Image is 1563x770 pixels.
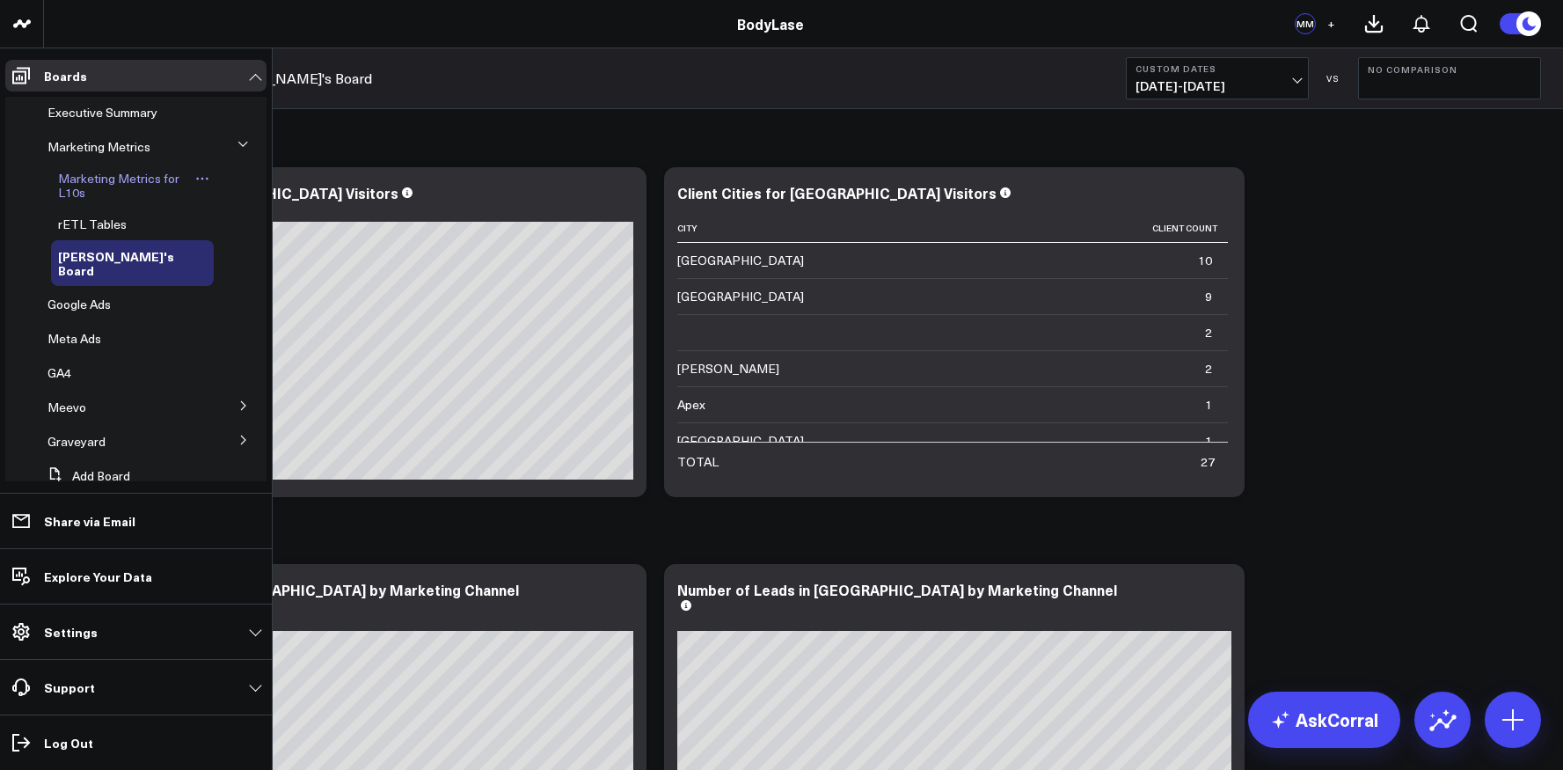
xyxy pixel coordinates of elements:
[58,172,191,200] a: Marketing Metrics for L10s
[47,297,111,312] a: Google Ads
[1205,432,1212,450] div: 1
[1126,57,1309,99] button: Custom Dates[DATE]-[DATE]
[79,580,519,599] div: Number of Leads in [GEOGRAPHIC_DATA] by Marketing Channel
[207,69,372,88] a: [PERSON_NAME]'s Board
[1205,360,1212,378] div: 2
[58,217,127,231] a: rETL Tables
[677,432,804,450] div: [GEOGRAPHIC_DATA]
[47,330,101,347] span: Meta Ads
[47,106,157,120] a: Executive Summary
[44,569,152,583] p: Explore Your Data
[47,296,111,312] span: Google Ads
[1205,396,1212,414] div: 1
[677,288,804,305] div: [GEOGRAPHIC_DATA]
[1368,64,1531,75] b: No Comparison
[5,727,267,759] a: Log Out
[737,14,804,33] a: BodyLase
[44,69,87,83] p: Boards
[1205,324,1212,341] div: 2
[47,104,157,121] span: Executive Summary
[40,460,130,492] button: Add Board
[58,249,191,277] a: [PERSON_NAME]'s Board
[677,580,1117,599] div: Number of Leads in [GEOGRAPHIC_DATA] by Marketing Channel
[44,736,93,750] p: Log Out
[44,625,98,639] p: Settings
[853,214,1228,243] th: Client Count
[1136,63,1299,74] b: Custom Dates
[58,247,174,279] span: [PERSON_NAME]'s Board
[47,140,150,154] a: Marketing Metrics
[677,183,997,202] div: Client Cities for [GEOGRAPHIC_DATA] Visitors
[47,366,71,380] a: GA4
[677,252,804,269] div: [GEOGRAPHIC_DATA]
[1320,13,1341,34] button: +
[47,433,106,450] span: Graveyard
[677,214,853,243] th: City
[47,400,86,414] a: Meevo
[1358,57,1541,99] button: No Comparison
[677,360,779,378] div: [PERSON_NAME]
[47,138,150,155] span: Marketing Metrics
[1198,252,1212,269] div: 10
[58,170,179,201] span: Marketing Metrics for L10s
[1318,73,1349,84] div: VS
[44,514,135,528] p: Share via Email
[1295,13,1316,34] div: MM
[1205,288,1212,305] div: 9
[677,453,719,471] div: TOTAL
[47,364,71,381] span: GA4
[1201,453,1215,471] div: 27
[677,396,705,414] div: Apex
[44,680,95,694] p: Support
[1136,79,1299,93] span: [DATE] - [DATE]
[1248,692,1400,748] a: AskCorral
[58,216,127,232] span: rETL Tables
[47,399,86,415] span: Meevo
[1327,18,1335,30] span: +
[47,435,106,449] a: Graveyard
[47,332,101,346] a: Meta Ads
